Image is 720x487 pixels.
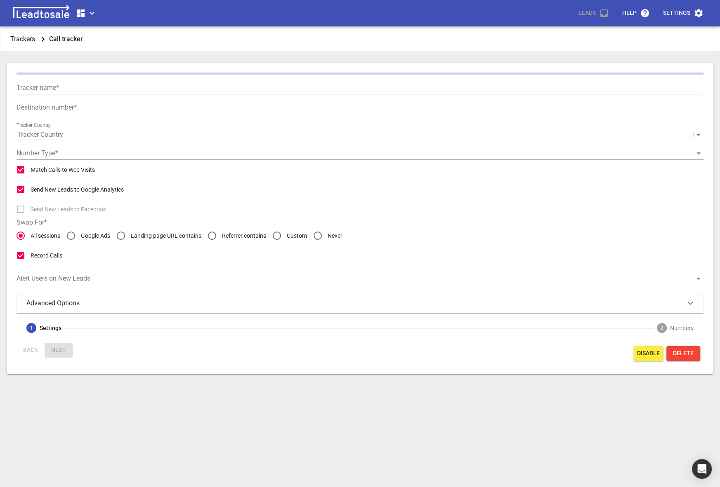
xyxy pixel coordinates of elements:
button: Disable [634,346,663,361]
text: 1 [30,325,33,331]
h3: Advanced Options [26,298,93,308]
span: Send New Leads to Facebook [31,205,106,214]
span: Match Calls to Web Visits [31,166,95,174]
p: Settings [663,9,690,17]
span: Referrer contains [222,232,266,240]
p: Tracker Country [17,130,63,139]
aside: Call tracker [49,33,83,44]
div: Open Intercom Messenger [692,459,712,479]
span: Record Calls [31,251,62,260]
span: Settings [40,324,61,332]
legend: Swap For [17,219,47,226]
img: logo [10,5,73,21]
text: 2 [661,325,663,331]
div: Advanced Options [17,293,703,313]
div: This cannot be edited after saving the tracker. To use another number type, create another tracker [17,140,703,160]
span: Delete [673,349,694,358]
span: Never [328,232,342,240]
span: Google Ads [81,232,110,240]
p: Help [622,9,637,17]
span: Numbers [670,324,694,332]
div: This cannot be edited after saving the tracker. To use another country, create another tracker [17,122,703,140]
span: Landing page URL contains [131,232,201,240]
label: Tracker Country [17,123,51,128]
button: Delete [666,346,700,361]
p: Trackers [10,34,35,44]
span: All sessions [31,232,60,240]
span: Send New Leads to Google Analytics [31,185,124,194]
span: Custom [287,232,307,240]
span: Disable [637,349,660,358]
